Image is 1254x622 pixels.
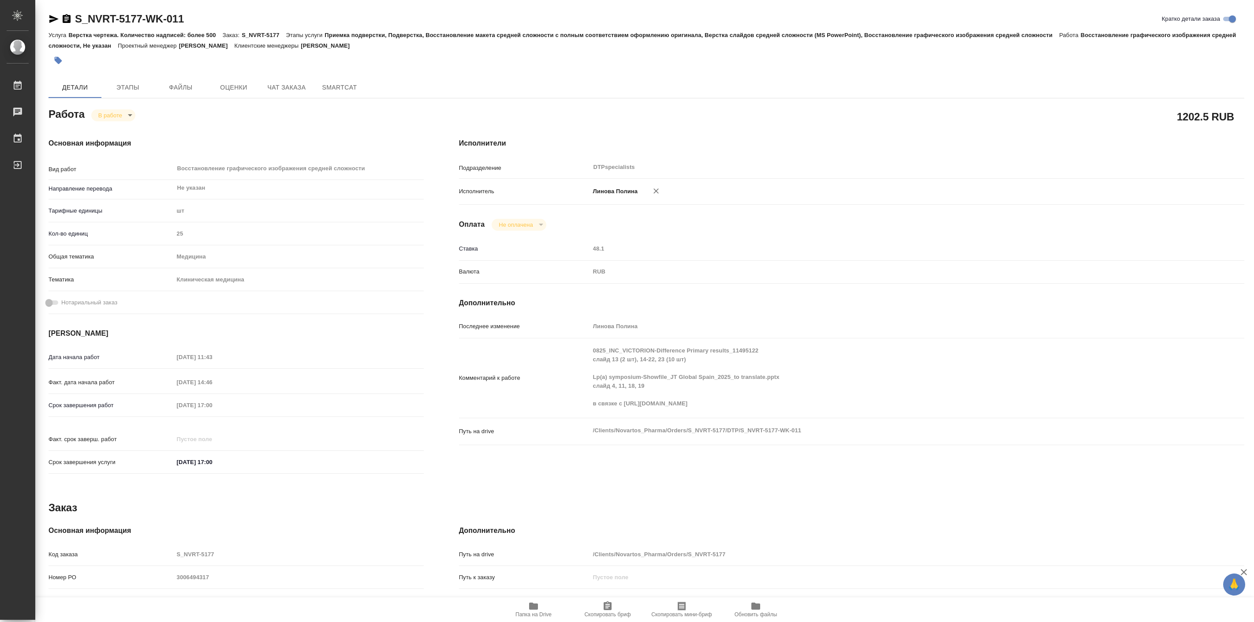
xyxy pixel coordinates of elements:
h4: Оплата [459,219,485,230]
button: 🙏 [1223,573,1245,596]
h2: 1202.5 RUB [1177,109,1234,124]
span: 🙏 [1227,575,1242,594]
a: S_NVRT-5177-WK-011 [75,13,184,25]
p: Факт. дата начала работ [49,378,174,387]
p: Срок завершения услуги [49,458,174,467]
button: Скопировать ссылку для ЯМессенджера [49,14,59,24]
p: Услуга [49,32,68,38]
p: Последнее изменение [459,322,590,331]
input: Пустое поле [174,227,424,240]
button: Добавить тэг [49,51,68,70]
h2: Работа [49,105,85,121]
p: S_NVRT-5177 [242,32,286,38]
button: Не оплачена [496,221,535,229]
input: Пустое поле [174,594,424,607]
h2: Заказ [49,501,77,515]
input: ✎ Введи что-нибудь [174,456,251,468]
span: Нотариальный заказ [61,298,117,307]
p: Путь на drive [459,550,590,559]
span: Этапы [107,82,149,93]
p: [PERSON_NAME] [179,42,235,49]
input: Пустое поле [590,320,1179,333]
p: Вид работ [49,165,174,174]
p: Срок завершения работ [49,401,174,410]
button: Удалить исполнителя [646,181,666,201]
h4: Дополнительно [459,298,1244,308]
p: Подразделение [459,164,590,172]
span: SmartCat [318,82,361,93]
span: Детали [54,82,96,93]
h4: Дополнительно [459,525,1244,536]
div: В работе [492,219,546,231]
p: Путь на drive [459,427,590,436]
p: Проектный менеджер [118,42,179,49]
p: Общая тематика [49,252,174,261]
input: Пустое поле [174,571,424,584]
input: Пустое поле [174,351,251,363]
button: Скопировать бриф [571,597,645,622]
textarea: 0825_INC_VICTORION-Difference Primary results_11495122 слайд 13 (2 шт), 14-22, 23 (10 шт) Lp(a) s... [590,343,1179,411]
div: В работе [91,109,135,121]
p: Валюта [459,267,590,276]
p: Дата начала работ [49,353,174,362]
p: Ставка [459,244,590,253]
p: Направление перевода [49,184,174,193]
p: Клиентские менеджеры [235,42,301,49]
p: Этапы услуги [286,32,325,38]
p: Комментарий к работе [459,374,590,382]
p: Вид услуги [49,596,174,605]
h4: Основная информация [49,138,424,149]
input: Пустое поле [590,242,1179,255]
span: Папка на Drive [515,611,552,618]
span: Оценки [213,82,255,93]
p: Факт. срок заверш. работ [49,435,174,444]
h4: Основная информация [49,525,424,536]
p: Заказ: [223,32,242,38]
input: Пустое поле [590,548,1179,561]
input: Пустое поле [174,399,251,412]
h4: Исполнители [459,138,1244,149]
button: Скопировать мини-бриф [645,597,719,622]
span: Скопировать бриф [584,611,631,618]
p: Исполнитель [459,187,590,196]
span: Чат заказа [265,82,308,93]
input: Пустое поле [174,376,251,389]
p: Тематика [49,275,174,284]
p: Приемка подверстки, Подверстка, Восстановление макета средней сложности с полным соответствием оф... [325,32,1059,38]
input: Пустое поле [174,433,251,446]
h4: [PERSON_NAME] [49,328,424,339]
p: Работа [1059,32,1081,38]
p: Путь к заказу [459,573,590,582]
button: Обновить файлы [719,597,793,622]
p: Кол-во единиц [49,229,174,238]
div: Клиническая медицина [174,272,424,287]
p: Проекты Smartcat [459,596,590,605]
div: шт [174,203,424,218]
textarea: /Clients/Novartos_Pharma/Orders/S_NVRT-5177/DTP/S_NVRT-5177-WK-011 [590,423,1179,438]
button: Скопировать ссылку [61,14,72,24]
p: Тарифные единицы [49,206,174,215]
span: Обновить файлы [735,611,777,618]
input: Пустое поле [174,548,424,561]
p: Линова Полина [590,187,638,196]
div: Медицина [174,249,424,264]
a: S_NVRT-5177 [590,597,627,603]
input: Пустое поле [590,571,1179,584]
span: Скопировать мини-бриф [651,611,712,618]
span: Файлы [160,82,202,93]
div: RUB [590,264,1179,279]
p: [PERSON_NAME] [301,42,356,49]
span: Кратко детали заказа [1162,15,1220,23]
button: Папка на Drive [496,597,571,622]
p: Код заказа [49,550,174,559]
button: В работе [96,112,125,119]
p: Верстка чертежа. Количество надписей: более 500 [68,32,222,38]
p: Номер РО [49,573,174,582]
